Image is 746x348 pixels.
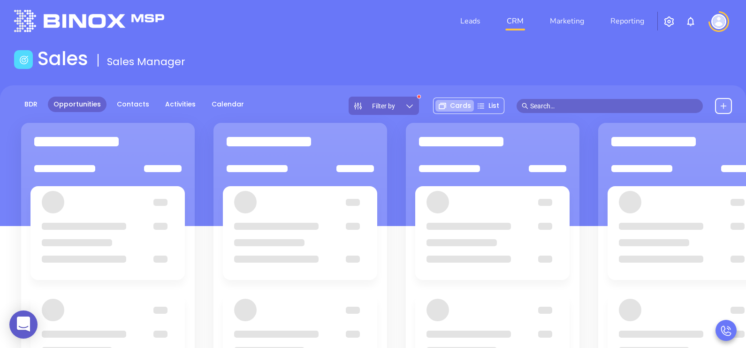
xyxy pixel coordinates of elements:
img: logo [14,10,164,32]
a: Marketing [546,12,588,30]
span: Sales Manager [107,54,185,69]
span: search [522,103,528,109]
a: Calendar [206,97,250,112]
a: CRM [503,12,527,30]
h1: Sales [38,47,88,70]
span: Filter by [372,103,395,109]
div: List [474,100,502,112]
a: Leads [457,12,484,30]
img: user [711,14,726,29]
div: Cards [435,100,474,112]
a: Reporting [607,12,648,30]
img: iconSetting [663,16,675,27]
img: iconNotification [685,16,696,27]
a: Opportunities [48,97,107,112]
a: BDR [19,97,43,112]
a: Contacts [111,97,155,112]
input: Search… [530,101,698,111]
a: Activities [160,97,201,112]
